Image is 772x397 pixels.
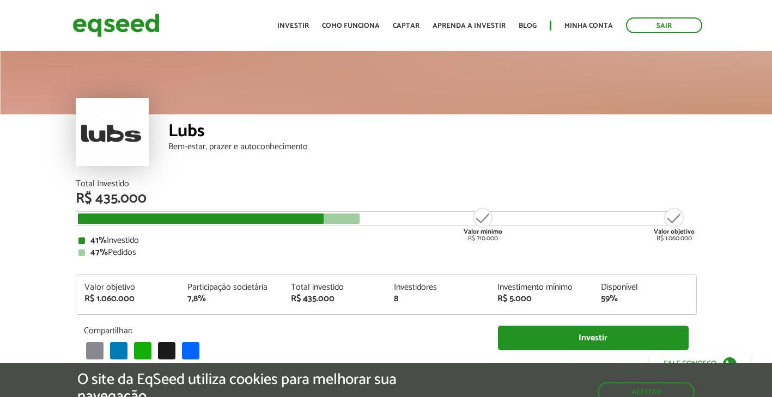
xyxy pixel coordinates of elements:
div: Lubs [168,123,697,143]
a: Investir [498,326,689,350]
a: Captar [393,22,420,29]
div: Investidores [394,283,481,292]
a: Como funciona [322,22,380,29]
strong: Valor mínimo [464,227,502,237]
strong: Valor objetivo [654,227,695,237]
a: LinkedIn [108,341,130,359]
a: Investir [277,22,309,29]
div: Total Investido [76,180,697,188]
div: Valor objetivo [84,283,172,292]
div: Investimento mínimo [497,283,585,292]
div: Participação societária [187,283,275,292]
strong: 47% [90,245,108,260]
strong: 41% [90,233,107,248]
div: Total investido [291,283,378,292]
div: 59% [601,295,688,303]
div: R$ 1.060.000 [84,295,172,303]
div: 8 [394,295,481,303]
a: Blog [519,22,537,29]
div: 7,8% [187,295,275,303]
p: Compartilhar: [84,326,482,336]
a: Email [84,341,106,359]
div: R$ 710.000 [463,207,503,242]
img: EqSeed [72,11,160,40]
div: R$ 435.000 [291,295,378,303]
a: Sair [626,17,702,33]
a: Share [180,341,202,359]
div: Pedidos [78,248,694,257]
a: WhatsApp [132,341,154,359]
a: Aprenda a investir [433,22,506,29]
a: Fale conosco [650,352,750,375]
div: R$ 5.000 [497,295,585,303]
div: Bem-estar, prazer e autoconhecimento [168,143,697,151]
a: X [156,341,178,359]
div: R$ 435.000 [76,192,697,206]
div: Investido [78,236,694,245]
div: R$ 1.060.000 [654,207,695,242]
div: Disponível [601,283,688,292]
a: Minha conta [564,22,613,29]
